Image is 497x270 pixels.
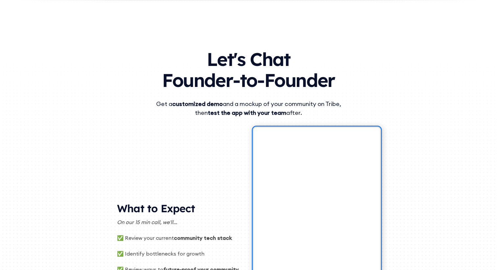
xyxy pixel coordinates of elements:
[117,219,177,225] em: On our 15 min call, we'll...
[117,202,243,218] h2: What to Expect
[117,226,243,234] p: ‍
[117,234,243,242] p: ✅ Review your current
[117,258,243,265] p: ‍
[143,99,354,117] div: Get a and a mockup of your community on Tribe, then after.
[117,250,243,258] p: ✅ Identify bottlenecks for growth
[174,235,232,241] strong: community tech stack
[208,109,286,116] strong: test the app with your team
[54,42,443,94] h1: Let's Chat Founder-to-Founder
[117,242,243,250] p: ‍
[172,100,223,108] strong: customized demo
